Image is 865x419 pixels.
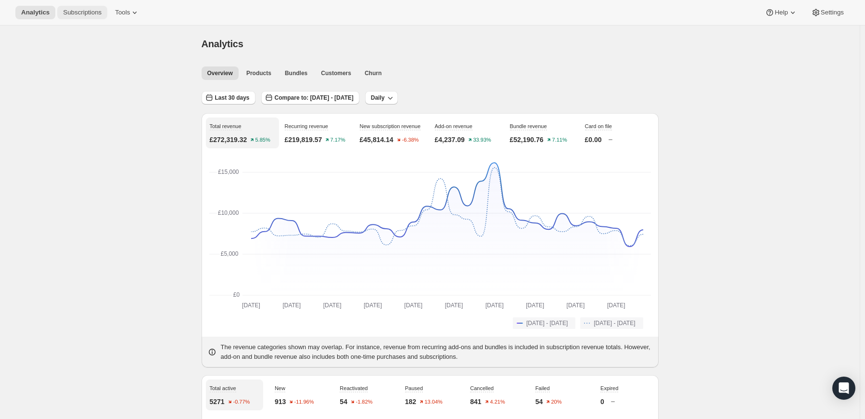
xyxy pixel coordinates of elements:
[221,342,653,362] p: The revenue categories shown may overlap. For instance, revenue from recurring add-ons and bundle...
[202,91,255,105] button: Last 30 days
[242,302,260,309] text: [DATE]
[57,6,107,19] button: Subscriptions
[551,399,562,405] text: 20%
[246,69,271,77] span: Products
[821,9,844,16] span: Settings
[321,69,351,77] span: Customers
[535,397,543,406] p: 54
[405,397,416,406] p: 182
[215,94,250,102] span: Last 30 days
[63,9,102,16] span: Subscriptions
[600,397,604,406] p: 0
[490,399,505,405] text: 4.21%
[759,6,803,19] button: Help
[402,137,419,143] text: -6.38%
[594,319,635,327] span: [DATE] - [DATE]
[435,123,472,129] span: Add-on revenue
[275,94,354,102] span: Compare to: [DATE] - [DATE]
[21,9,50,16] span: Analytics
[510,135,544,144] p: £52,190.76
[340,397,347,406] p: 54
[261,91,359,105] button: Compare to: [DATE] - [DATE]
[510,123,547,129] span: Bundle revenue
[364,302,382,309] text: [DATE]
[566,302,585,309] text: [DATE]
[356,399,372,405] text: -1.82%
[202,39,243,49] span: Analytics
[294,399,314,405] text: -11.96%
[600,385,618,391] span: Expired
[832,377,855,400] div: Open Intercom Messenger
[207,69,233,77] span: Overview
[275,385,285,391] span: New
[425,399,443,405] text: 13.04%
[115,9,130,16] span: Tools
[285,123,329,129] span: Recurring revenue
[535,385,550,391] span: Failed
[285,69,307,77] span: Bundles
[513,317,575,329] button: [DATE] - [DATE]
[210,123,242,129] span: Total revenue
[275,397,286,406] p: 913
[233,291,240,298] text: £0
[607,302,625,309] text: [DATE]
[552,137,567,143] text: 7.11%
[255,137,270,143] text: 5.85%
[233,399,250,405] text: -0.77%
[470,385,494,391] span: Cancelled
[470,397,481,406] p: 841
[360,123,421,129] span: New subscription revenue
[15,6,55,19] button: Analytics
[473,137,491,143] text: 33.93%
[526,302,544,309] text: [DATE]
[220,250,238,257] text: £5,000
[109,6,145,19] button: Tools
[210,397,225,406] p: 5271
[331,137,345,143] text: 7.17%
[210,385,236,391] span: Total active
[285,135,322,144] p: £219,819.57
[805,6,850,19] button: Settings
[210,135,247,144] p: £272,319.32
[282,302,301,309] text: [DATE]
[323,302,341,309] text: [DATE]
[435,135,465,144] p: £4,237.09
[340,385,368,391] span: Reactivated
[585,123,612,129] span: Card on file
[404,302,422,309] text: [DATE]
[371,94,385,102] span: Daily
[405,385,423,391] span: Paused
[580,317,643,329] button: [DATE] - [DATE]
[360,135,394,144] p: £45,814.14
[585,135,602,144] p: £0.00
[365,69,382,77] span: Churn
[218,209,239,216] text: £10,000
[485,302,503,309] text: [DATE]
[365,91,398,105] button: Daily
[526,319,568,327] span: [DATE] - [DATE]
[775,9,788,16] span: Help
[218,169,239,175] text: £15,000
[445,302,463,309] text: [DATE]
